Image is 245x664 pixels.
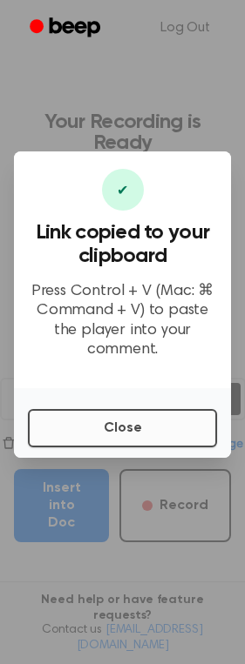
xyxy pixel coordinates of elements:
[28,221,217,268] h3: Link copied to your clipboard
[102,169,144,211] div: ✔
[17,11,116,45] a: Beep
[28,282,217,360] p: Press Control + V (Mac: ⌘ Command + V) to paste the player into your comment.
[143,7,228,49] a: Log Out
[28,409,217,447] button: Close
